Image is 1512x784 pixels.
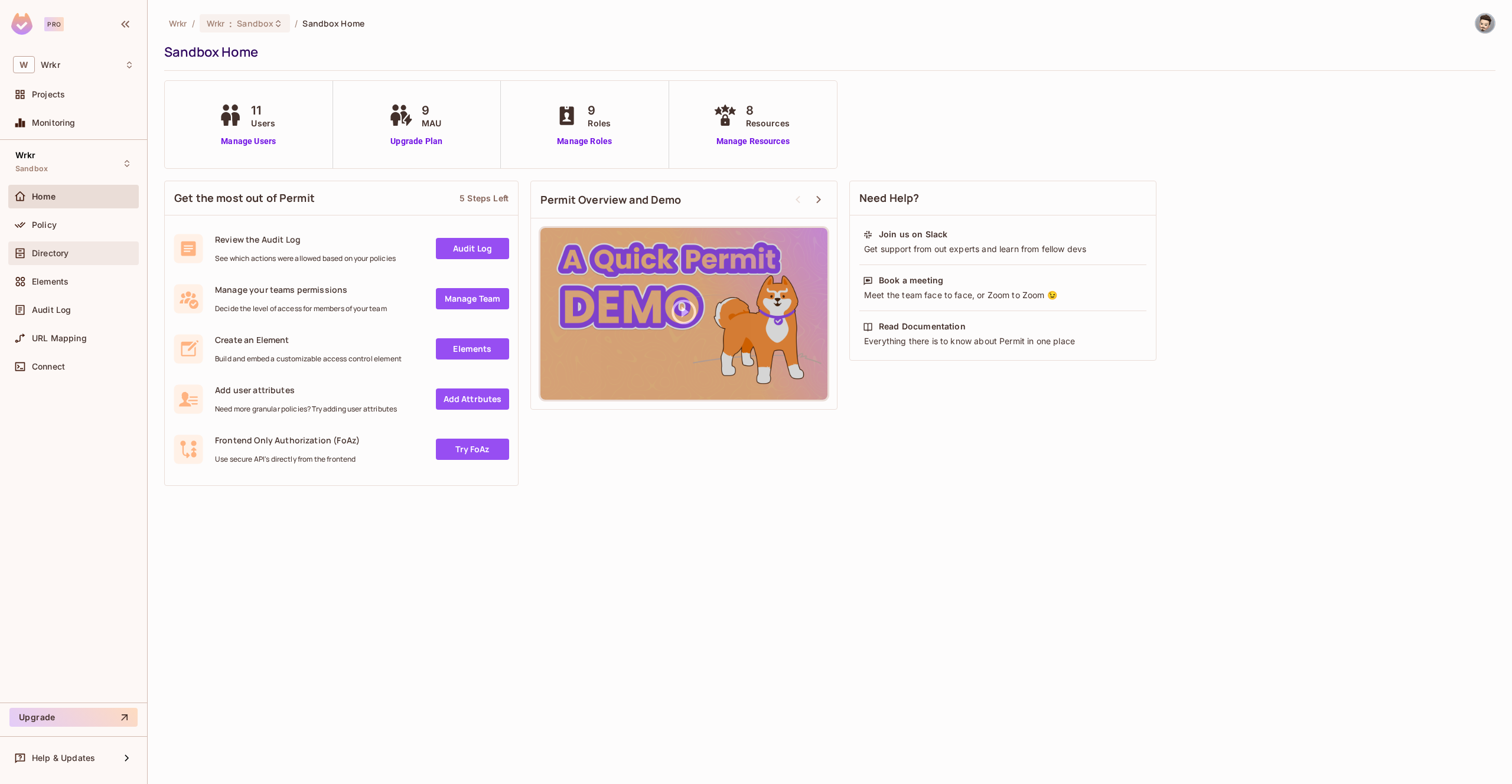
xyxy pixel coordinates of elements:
li: / [295,18,298,29]
span: Sandbox [15,164,48,174]
span: W [13,56,35,73]
span: Resources [746,117,790,129]
span: the active workspace [169,18,187,29]
span: Home [32,192,56,201]
span: Permit Overview and Demo [540,192,682,207]
span: URL Mapping [32,334,87,343]
span: Create an Element [215,334,402,345]
div: Book a meeting [879,275,943,286]
div: Get support from out experts and learn from fellow devs [863,243,1143,255]
a: Upgrade Plan [386,135,447,148]
div: Read Documentation [879,321,966,332]
span: Monitoring [32,118,76,128]
span: : [229,19,233,28]
div: Join us on Slack [879,228,947,240]
span: Workspace: Wrkr [41,60,60,70]
img: Alan Terriaga [1475,14,1495,33]
span: Users [251,117,275,129]
div: Everything there is to know about Permit in one place [863,335,1143,347]
span: Audit Log [32,305,71,315]
div: Sandbox Home [164,43,1490,61]
span: Decide the level of access for members of your team [215,304,387,313]
span: 9 [588,102,611,119]
span: Wrkr [207,18,225,29]
span: Frontend Only Authorization (FoAz) [215,435,360,446]
a: Manage Resources [711,135,796,148]
span: Sandbox [237,18,273,29]
div: Meet the team face to face, or Zoom to Zoom 😉 [863,289,1143,301]
span: Build and embed a customizable access control element [215,354,402,364]
a: Manage Team [436,288,509,309]
a: Try FoAz [436,439,509,460]
span: Review the Audit Log [215,234,396,245]
span: Add user attributes [215,384,397,396]
span: MAU [422,117,441,129]
span: 11 [251,102,275,119]
span: 8 [746,102,790,119]
span: Directory [32,249,69,258]
a: Add Attrbutes [436,388,509,410]
span: Connect [32,362,65,371]
img: SReyMgAAAABJRU5ErkJggg== [11,13,32,35]
button: Upgrade [9,708,138,727]
span: Get the most out of Permit [174,191,315,205]
div: 5 Steps Left [460,192,509,204]
a: Manage Users [216,135,281,148]
span: Wrkr [15,151,36,160]
span: Roles [588,117,611,129]
a: Elements [436,338,509,360]
div: Pro [44,17,64,31]
span: Projects [32,90,65,99]
a: Audit Log [436,238,509,259]
span: See which actions were allowed based on your policies [215,254,396,263]
li: / [192,18,195,29]
span: Help & Updates [32,753,95,763]
span: Policy [32,220,57,230]
span: Need Help? [859,191,920,205]
span: Elements [32,277,69,286]
a: Manage Roles [552,135,617,148]
span: Use secure API's directly from the frontend [215,455,360,464]
span: Need more granular policies? Try adding user attributes [215,404,397,414]
span: Sandbox Home [302,18,364,29]
span: 9 [422,102,441,119]
span: Manage your teams permissions [215,284,387,295]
